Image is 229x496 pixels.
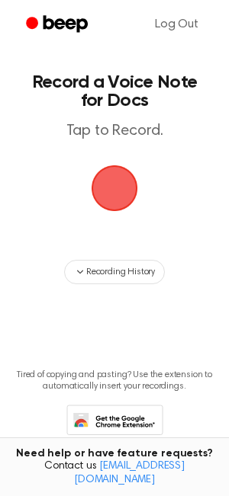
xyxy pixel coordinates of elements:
[12,370,217,392] p: Tired of copying and pasting? Use the extension to automatically insert your recordings.
[64,260,165,284] button: Recording History
[92,165,137,211] img: Beep Logo
[74,461,185,485] a: [EMAIL_ADDRESS][DOMAIN_NAME]
[27,122,202,141] p: Tap to Record.
[15,10,102,40] a: Beep
[27,73,202,110] h1: Record a Voice Note for Docs
[9,460,220,487] span: Contact us
[140,6,214,43] a: Log Out
[86,265,155,279] span: Recording History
